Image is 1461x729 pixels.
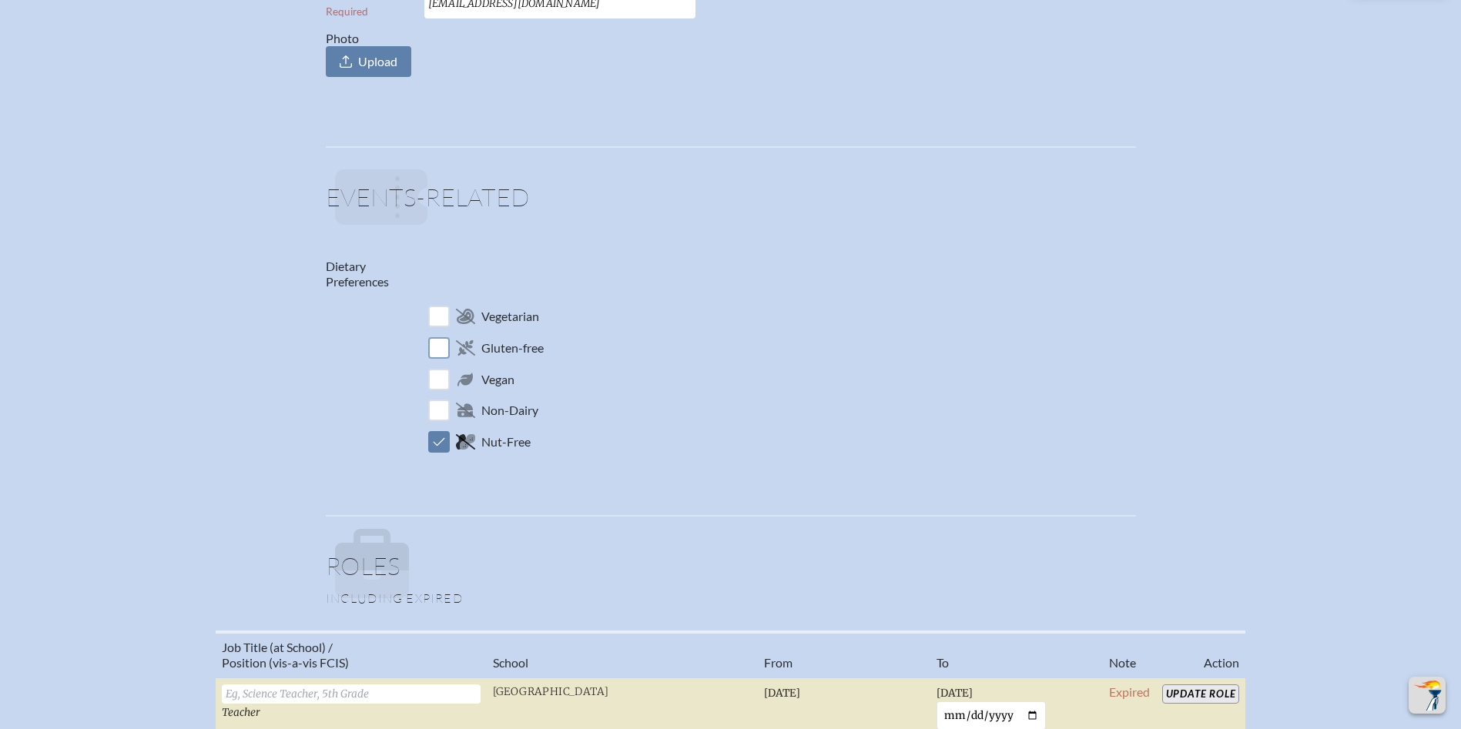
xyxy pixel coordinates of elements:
span: [DATE] [764,687,800,700]
span: Required [326,5,368,18]
span: Upload [358,54,397,69]
th: Note [1103,632,1156,677]
label: Photo [326,31,412,77]
span: Gluten-free [481,340,544,356]
th: Action [1156,632,1246,677]
span: [GEOGRAPHIC_DATA] [493,685,609,698]
span: Teacher [222,706,260,719]
input: Eg, Science Teacher, 5th Grade [222,684,481,704]
th: From [758,632,930,677]
th: School [487,632,758,677]
th: To [930,632,1103,677]
img: To the top [1412,680,1443,711]
input: Update Role [1162,684,1240,704]
button: Scroll Top [1409,677,1446,714]
span: Vegan [481,372,514,387]
th: Job Title (at School) / Position (vis-a-vis FCIS) [216,632,487,677]
span: Nut-Free [481,434,531,450]
span: Non-Dairy [481,403,538,418]
h1: Roles [326,553,1136,590]
label: Dietary Preferences [326,259,389,289]
span: Vegetarian [481,309,539,324]
h1: Events-related [326,185,1136,222]
p: Including expired [326,590,1136,606]
span: Expired [1109,684,1150,699]
span: [DATE] [937,687,973,700]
